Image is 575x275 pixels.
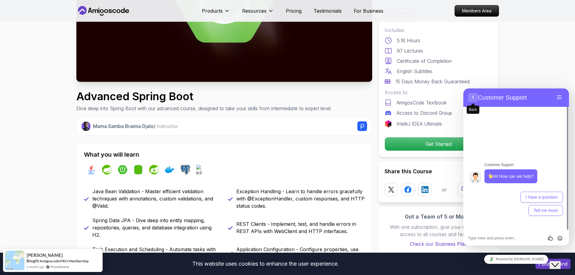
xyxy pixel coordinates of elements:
h2: What you will learn [84,150,365,159]
h1: Advanced Spring Boot [76,90,332,102]
p: Members Area [455,5,499,16]
div: This website uses cookies to enhance the user experience. [5,257,526,270]
img: spring-boot logo [118,165,127,174]
a: Pricing [286,7,302,14]
iframe: chat widget [463,252,569,266]
img: provesource social proof notification image [5,251,24,270]
p: Get Started [385,137,492,151]
img: postgres logo [180,165,190,174]
p: Dive deep into Spring Boot with our advanced course, designed to take your skills from intermedia... [76,105,332,112]
a: For Business [354,7,383,14]
p: Spring Data JPA - Dive deep into entity mapping, repositories, queries, and database integration ... [92,217,221,238]
p: 97 Lectures [397,47,423,54]
img: docker logo [165,165,174,174]
button: Products [202,7,230,19]
p: AmigosCode Textbook [397,99,447,106]
img: spring logo [102,165,112,174]
a: Check our Business Plan [385,240,493,248]
p: or [442,186,447,193]
p: Includes: [385,27,493,34]
p: Exception Handling - Learn to handle errors gracefully with @ExceptionHandler, custom responses, ... [236,188,365,209]
p: Task Execution and Scheduling - Automate tasks with cron expressions, thread pools, and @Async. [92,246,221,260]
h2: Share this Course [385,167,493,176]
p: Access to: [385,89,493,96]
img: spring-data-jpa logo [133,165,143,174]
img: spring-security logo [149,165,159,174]
button: Copy link [458,183,493,196]
a: ProveSource [50,264,69,269]
a: Members Area [455,5,499,17]
p: REST Clients - Implement, test, and handle errors in REST APIs with WebClient and HTTP interfaces. [236,220,365,235]
p: 15 Days Money Back Guaranteed [395,78,470,85]
button: Get Started [385,137,493,151]
img: java logo [86,165,96,174]
p: Certificate of Completion [397,57,452,65]
img: Nelson Djalo [81,122,91,131]
img: h2 logo [196,165,206,174]
p: Java Bean Validation - Master efficient validation techniques with annotations, custom validation... [92,188,221,209]
p: With one subscription, give your entire team access to all courses and features. [385,223,493,238]
p: Mama Samba Braima Djalo / [93,123,178,130]
h3: Got a Team of 5 or More? [385,213,493,221]
span: a month ago [27,264,44,269]
span: Instructor [157,123,178,129]
p: English Subtitles [397,68,433,75]
span: [PERSON_NAME] [27,253,63,258]
span: Bought [27,258,39,263]
iframe: chat widget [463,88,569,245]
p: Access to Discord Group [397,109,452,117]
p: 5.18 Hours [397,37,420,44]
button: Resources [242,7,274,19]
img: jetbrains logo [385,120,392,127]
a: Testimonials [314,7,342,14]
p: IntelliJ IDEA Ultimate [397,120,442,127]
p: Resources [242,7,267,14]
p: Application Configuration - Configure properties, use environment variables, and manage Spring pr... [236,246,365,260]
p: Products [202,7,223,14]
iframe: chat widget [550,251,569,269]
a: Amigoscode PRO Membership [40,259,89,263]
